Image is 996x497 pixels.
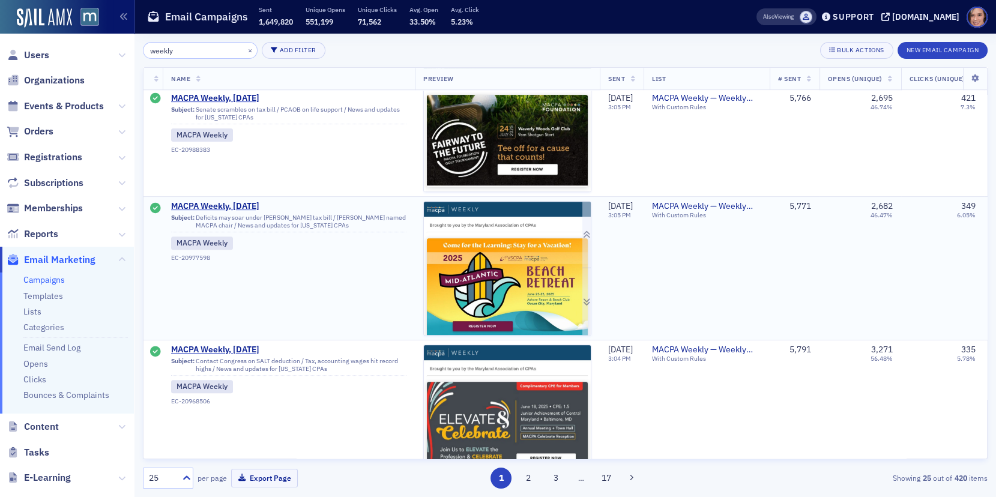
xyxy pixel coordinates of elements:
div: Sent [150,93,161,105]
a: Bounces & Complaints [23,390,109,400]
span: E-Learning [24,471,71,484]
div: Contact Congress on SALT deduction / Tax, accounting wages hit record highs / News and updates fo... [171,357,406,376]
div: Support [833,11,874,22]
p: Unique Clicks [358,5,397,14]
div: Showing out of items [714,472,988,483]
p: Unique Opens [306,5,345,14]
a: MACPA Weekly, [DATE] [171,93,406,104]
time: 3:05 PM [608,211,631,219]
p: Avg. Click [451,5,479,14]
span: Profile [967,7,988,28]
a: MACPA Weekly — Weekly Newsletter (for members only) [652,201,761,212]
span: List [652,74,666,83]
span: Users [24,49,49,62]
a: MACPA Weekly — Weekly Newsletter (for members only) [652,93,761,104]
div: Senate scrambles on tax bill / PCAOB on life support / News and updates for [US_STATE] CPAs [171,106,406,124]
a: MACPA Weekly, [DATE] [171,345,406,355]
p: Sent [259,5,293,14]
div: MACPA Weekly [171,128,233,142]
label: per page [198,472,227,483]
div: EC-20977598 [171,254,406,262]
a: Opens [23,358,48,369]
div: 349 [961,201,976,212]
div: 7.3% [961,104,976,112]
a: MACPA Weekly — Weekly Newsletter (for members only) [652,345,761,355]
div: 46.47% [871,211,893,219]
span: Sent [608,74,625,83]
span: 1,649,820 [259,17,293,26]
h1: Email Campaigns [165,10,248,24]
div: 2,695 [871,93,893,104]
time: 3:04 PM [608,354,631,363]
div: Also [763,13,774,20]
span: … [573,472,590,483]
img: SailAMX [17,8,72,28]
a: Memberships [7,202,83,215]
time: 3:05 PM [608,103,631,112]
div: 46.74% [871,104,893,112]
span: Subscriptions [24,176,83,190]
span: Organizations [24,74,85,87]
span: [DATE] [608,200,633,211]
a: Reports [7,227,58,241]
div: 2,682 [871,201,893,212]
div: Bulk Actions [837,47,884,53]
div: 25 [149,472,175,484]
strong: 25 [920,472,933,483]
button: Bulk Actions [820,42,893,59]
div: EC-20988383 [171,146,406,154]
div: Deficits may soar under [PERSON_NAME] tax bill / [PERSON_NAME] named MACPA chair / News and updat... [171,214,406,232]
a: Content [7,420,59,433]
span: [DATE] [608,92,633,103]
span: Email Marketing [24,253,95,267]
span: 33.50% [409,17,436,26]
a: Email Send Log [23,342,80,353]
span: Subject: [171,106,195,121]
span: Registrations [24,151,82,164]
a: Events & Products [7,100,104,113]
span: Subject: [171,357,195,373]
a: Templates [23,291,63,301]
div: 5.78% [957,355,976,363]
strong: 420 [952,472,969,483]
button: [DOMAIN_NAME] [881,13,964,21]
span: Memberships [24,202,83,215]
span: Preview [423,74,454,83]
div: With Custom Rules [652,211,761,219]
span: Name [171,74,190,83]
span: Lauren Standiford [800,11,812,23]
div: 3,271 [871,345,893,355]
a: Users [7,49,49,62]
a: New Email Campaign [898,44,988,55]
a: Tasks [7,446,49,459]
a: Campaigns [23,274,65,285]
a: MACPA Weekly, [DATE] [171,201,406,212]
a: Categories [23,322,64,333]
span: Viewing [763,13,794,21]
span: Events & Products [24,100,104,113]
div: MACPA Weekly [171,236,233,250]
span: 5.23% [451,17,473,26]
div: 56.48% [871,355,893,363]
div: Sent [150,203,161,215]
span: Content [24,420,59,433]
button: 3 [545,468,566,489]
a: E-Learning [7,471,71,484]
button: Add Filter [262,42,325,59]
button: Export Page [231,469,298,487]
a: Organizations [7,74,85,87]
div: [DOMAIN_NAME] [892,11,959,22]
div: 5,771 [778,201,811,212]
div: Sent [150,346,161,358]
span: 551,199 [306,17,333,26]
a: Clicks [23,374,46,385]
span: # Sent [778,74,801,83]
span: Subject: [171,214,195,229]
a: Email Marketing [7,253,95,267]
div: 5,791 [778,345,811,355]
